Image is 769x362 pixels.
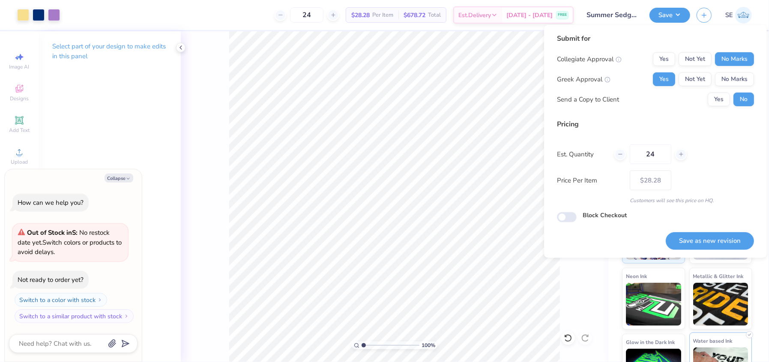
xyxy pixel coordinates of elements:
[558,12,567,18] span: FREE
[557,54,622,64] div: Collegiate Approval
[351,11,370,20] span: $28.28
[124,314,129,319] img: Switch to a similar product with stock
[372,11,393,20] span: Per Item
[557,150,608,159] label: Est. Quantity
[653,52,675,66] button: Yes
[715,52,754,66] button: No Marks
[693,336,733,345] span: Water based Ink
[18,275,84,284] div: Not ready to order yet?
[15,309,134,323] button: Switch to a similar product with stock
[693,283,748,326] img: Metallic & Glitter Ink
[666,232,754,250] button: Save as new revision
[725,10,733,20] span: SE
[735,7,752,24] img: Shirley Evaleen B
[18,228,122,256] span: Switch colors or products to avoid delays.
[583,211,627,220] label: Block Checkout
[18,228,110,247] span: No restock date yet.
[27,228,79,237] strong: Out of Stock in S :
[18,198,84,207] div: How can we help you?
[557,95,619,105] div: Send a Copy to Client
[9,63,30,70] span: Image AI
[557,33,754,44] div: Submit for
[11,159,28,165] span: Upload
[626,272,647,281] span: Neon Ink
[9,127,30,134] span: Add Text
[725,7,752,24] a: SE
[649,8,690,23] button: Save
[679,72,712,86] button: Not Yet
[679,52,712,66] button: Not Yet
[428,11,441,20] span: Total
[708,93,730,106] button: Yes
[557,197,754,204] div: Customers will see this price on HQ.
[15,293,107,307] button: Switch to a color with stock
[557,119,754,129] div: Pricing
[733,93,754,106] button: No
[630,144,671,164] input: – –
[97,297,102,302] img: Switch to a color with stock
[506,11,553,20] span: [DATE] - [DATE]
[290,7,323,23] input: – –
[557,176,623,185] label: Price Per Item
[404,11,425,20] span: $678.72
[653,72,675,86] button: Yes
[715,72,754,86] button: No Marks
[626,338,675,347] span: Glow in the Dark Ink
[580,6,643,24] input: Untitled Design
[105,174,133,182] button: Collapse
[693,272,744,281] span: Metallic & Glitter Ink
[626,283,681,326] img: Neon Ink
[52,42,167,61] p: Select part of your design to make edits in this panel
[10,95,29,102] span: Designs
[458,11,491,20] span: Est. Delivery
[557,75,610,84] div: Greek Approval
[422,341,435,349] span: 100 %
